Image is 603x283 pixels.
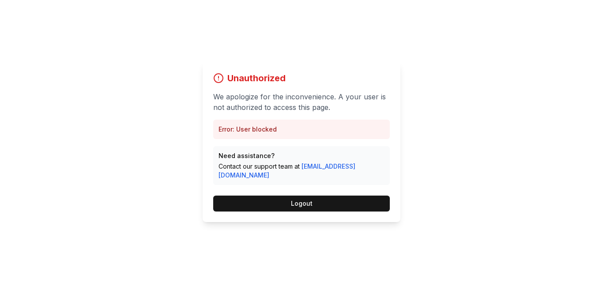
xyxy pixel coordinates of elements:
p: Error: User blocked [219,125,384,134]
p: We apologize for the inconvenience. A your user is not authorized to access this page. [213,91,390,113]
h1: Unauthorized [227,72,286,84]
p: Need assistance? [219,151,384,160]
button: Logout [213,196,390,211]
p: Contact our support team at [219,162,384,180]
a: [EMAIL_ADDRESS][DOMAIN_NAME] [219,162,355,179]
